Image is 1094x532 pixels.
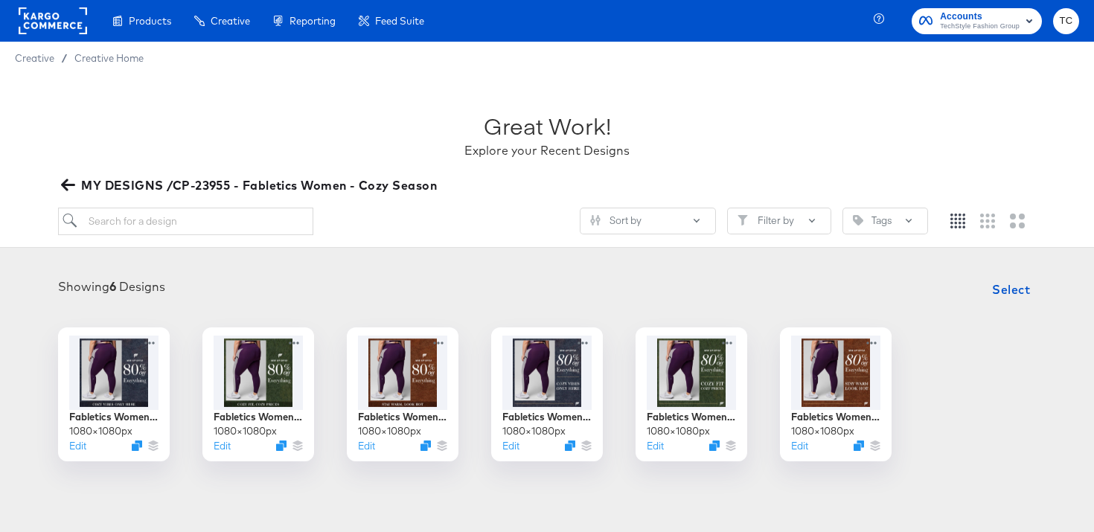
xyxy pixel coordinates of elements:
button: Edit [214,439,231,453]
div: 1080 × 1080 px [214,424,277,438]
input: Search for a design [58,208,313,235]
button: Edit [791,439,808,453]
span: Creative [15,52,54,64]
div: 1080 × 1080 px [791,424,854,438]
div: Showing Designs [58,278,165,295]
button: Edit [502,439,519,453]
button: MY DESIGNS /CP-23955 - Fabletics Women - Cozy Season [58,175,443,196]
button: Edit [647,439,664,453]
svg: Large grid [1010,214,1025,228]
span: MY DESIGNS /CP-23955 - Fabletics Women - Cozy Season [64,175,437,196]
svg: Duplicate [565,440,575,451]
div: 1080 × 1080 px [358,424,421,438]
button: TagTags [842,208,928,234]
div: Fabletics Women Cozy Season - V3.21080×1080pxEditDuplicate [58,327,170,461]
div: Fabletics Women Cozy Season - V1.21080×1080pxEditDuplicate [347,327,458,461]
div: 1080 × 1080 px [69,424,132,438]
div: Fabletics Women Cozy Season - V1 [791,410,880,424]
svg: Duplicate [420,440,431,451]
button: SlidersSort by [580,208,716,234]
svg: Filter [738,215,748,225]
span: Products [129,15,171,27]
svg: Duplicate [854,440,864,451]
button: Edit [358,439,375,453]
div: 1080 × 1080 px [502,424,566,438]
button: AccountsTechStyle Fashion Group [912,8,1042,34]
svg: Duplicate [132,440,142,451]
svg: Medium grid [980,214,995,228]
strong: 6 [109,279,116,294]
span: Reporting [290,15,336,27]
svg: Duplicate [276,440,287,451]
div: Fabletics Women Cozy Season - V31080×1080pxEditDuplicate [491,327,603,461]
div: Fabletics Women Cozy Season - V11080×1080pxEditDuplicate [780,327,892,461]
span: Select [992,279,1030,300]
div: Explore your Recent Designs [464,142,630,159]
button: TC [1053,8,1079,34]
button: FilterFilter by [727,208,831,234]
svg: Duplicate [709,440,720,451]
div: Fabletics Women Cozy Season - V21080×1080pxEditDuplicate [636,327,747,461]
div: 1080 × 1080 px [647,424,710,438]
div: Great Work! [484,110,611,142]
button: Edit [69,439,86,453]
div: Fabletics Women Cozy Season - V2.2 [214,410,303,424]
span: / [54,52,74,64]
button: Select [986,275,1036,304]
svg: Sliders [590,215,601,225]
svg: Small grid [950,214,965,228]
span: TC [1059,13,1073,30]
div: Fabletics Women Cozy Season - V2.21080×1080pxEditDuplicate [202,327,314,461]
div: Fabletics Women Cozy Season - V3.2 [69,410,159,424]
span: Feed Suite [375,15,424,27]
svg: Tag [853,215,863,225]
span: TechStyle Fashion Group [940,21,1020,33]
span: Accounts [940,9,1020,25]
span: Creative [211,15,250,27]
div: Fabletics Women Cozy Season - V2 [647,410,736,424]
div: Fabletics Women Cozy Season - V3 [502,410,592,424]
a: Creative Home [74,52,144,64]
div: Fabletics Women Cozy Season - V1.2 [358,410,447,424]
